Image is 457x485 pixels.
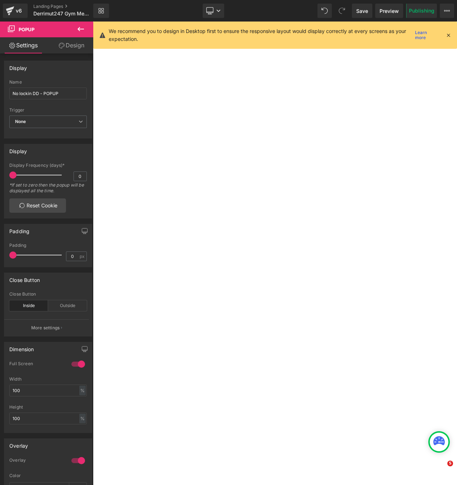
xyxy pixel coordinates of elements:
[9,144,27,154] div: Display
[412,31,440,39] a: Learn more
[80,254,86,259] span: px
[9,300,48,311] div: Inside
[9,61,27,71] div: Display
[3,4,28,18] a: v6
[9,439,28,449] div: Overlay
[440,4,454,18] button: More
[9,292,87,297] div: Close Button
[317,4,332,18] button: Undo
[9,80,87,85] div: Name
[15,119,26,124] b: None
[48,300,87,311] div: Outside
[380,7,399,15] span: Preview
[9,224,29,234] div: Padding
[109,27,412,43] p: We recommend you to design in Desktop first to ensure the responsive layout would display correct...
[9,377,87,382] div: Width
[9,361,64,368] div: Full Screen
[9,457,64,465] div: Overlay
[79,414,86,423] div: %
[447,461,453,466] span: 5
[9,413,87,424] input: auto
[31,325,60,331] p: More settings
[356,7,368,15] span: Save
[79,386,86,395] div: %
[9,273,40,283] div: Close Button
[14,6,23,15] div: v6
[9,182,87,198] div: *If set to zero then the popup will be displayed all the time.​
[4,319,89,336] button: More settings
[48,37,95,53] a: Design
[9,473,87,478] div: Color
[9,108,87,113] div: Trigger
[33,4,105,9] a: Landing Pages
[375,4,403,18] a: Preview
[93,4,109,18] a: New Library
[433,461,450,478] iframe: Intercom live chat
[9,405,87,410] div: Height
[9,342,34,352] div: Dimension
[33,11,91,17] span: Derrimut247 Gym Memberships
[9,163,87,168] div: Display Frequency (days)*
[9,198,66,213] a: Reset Cookie
[335,4,349,18] button: Redo
[19,27,34,32] span: Popup
[9,385,87,396] input: auto
[9,243,87,248] div: Padding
